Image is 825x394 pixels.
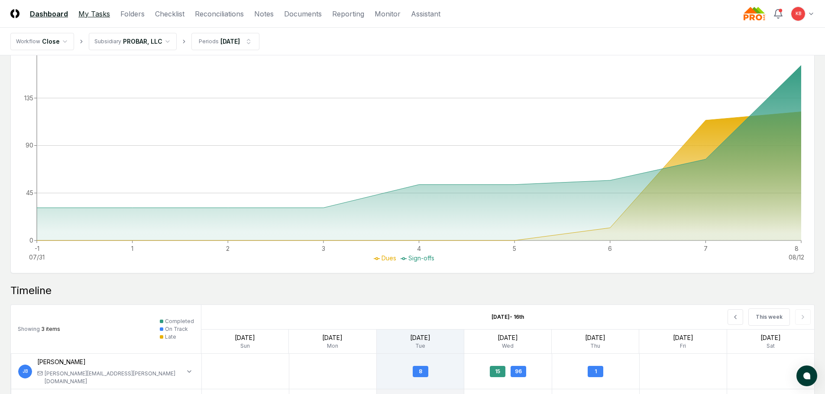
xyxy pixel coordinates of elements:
[165,325,188,333] div: On Track
[191,33,259,50] button: Periods[DATE]
[511,366,526,377] div: 96
[332,9,364,19] a: Reporting
[588,366,603,377] div: 1
[552,333,639,342] div: [DATE]
[165,333,176,341] div: Late
[45,370,184,385] div: [PERSON_NAME][EMAIL_ADDRESS][PERSON_NAME][DOMAIN_NAME]
[704,245,708,252] tspan: 7
[18,326,40,332] span: Showing
[796,10,801,17] span: KB
[322,245,325,252] tspan: 3
[796,365,817,386] button: atlas-launcher
[199,38,219,45] div: Periods
[727,342,814,350] div: Sat
[413,366,428,377] div: 8
[608,245,612,252] tspan: 6
[18,325,60,333] div: 3 items
[417,245,421,252] tspan: 4
[289,333,376,342] div: [DATE]
[377,342,464,350] div: Tue
[120,9,145,19] a: Folders
[513,245,516,252] tspan: 5
[16,38,40,45] div: Workflow
[165,317,194,325] div: Completed
[795,245,799,252] tspan: 8
[220,37,240,46] div: [DATE]
[748,308,790,326] button: This week
[94,38,121,45] div: Subsidiary
[26,141,33,149] tspan: 90
[26,189,33,196] tspan: 45
[10,33,259,50] nav: breadcrumb
[201,333,288,342] div: [DATE]
[464,333,551,342] div: [DATE]
[35,245,39,252] tspan: -1
[10,9,19,18] img: Logo
[30,9,68,19] a: Dashboard
[639,333,726,342] div: [DATE]
[382,254,396,262] span: Dues
[284,9,322,19] a: Documents
[727,333,814,342] div: [DATE]
[411,9,440,19] a: Assistant
[639,342,726,350] div: Fri
[490,366,505,377] div: 15
[289,342,376,350] div: Mon
[377,333,464,342] div: [DATE]
[29,237,33,244] tspan: 0
[131,245,133,252] tspan: 1
[375,9,401,19] a: Monitor
[408,254,434,262] span: Sign-offs
[790,6,806,22] button: KB
[195,9,244,19] a: Reconciliations
[201,342,288,350] div: Sun
[24,94,33,102] tspan: 135
[464,342,551,350] div: Wed
[226,245,230,252] tspan: 2
[10,284,815,298] div: Timeline
[23,368,28,375] span: JB
[78,9,110,19] a: My Tasks
[744,7,766,21] img: Probar logo
[254,9,274,19] a: Notes
[552,342,639,350] div: Thu
[155,9,184,19] a: Checklist
[37,357,184,366] div: [PERSON_NAME]
[446,306,569,328] div: [DATE] - 16th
